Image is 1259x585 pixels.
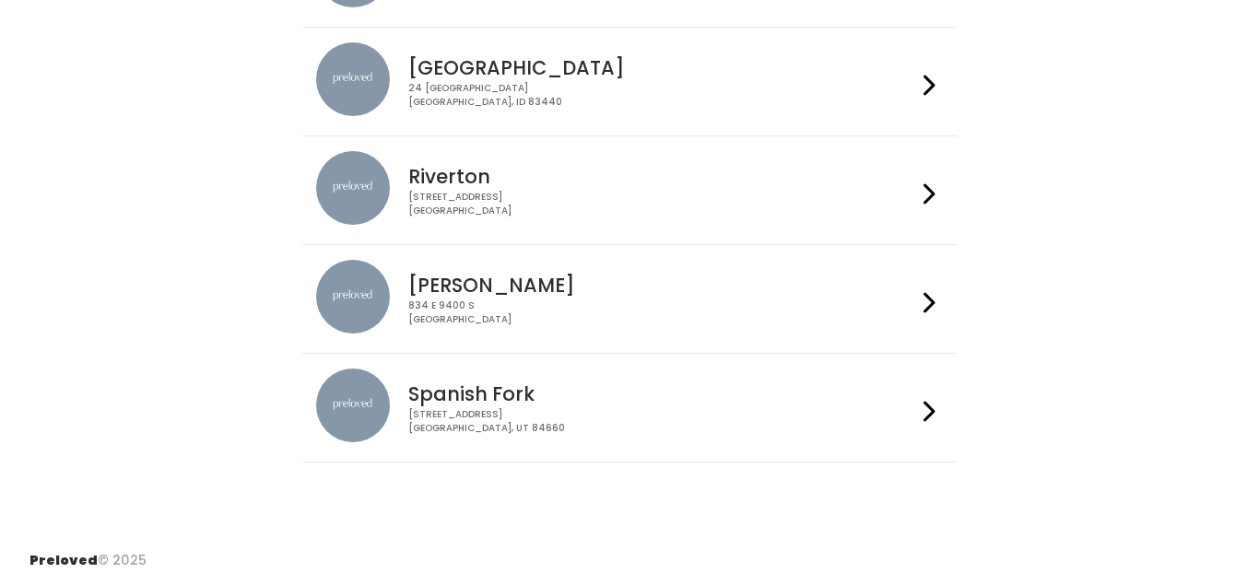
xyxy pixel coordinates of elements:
div: © 2025 [29,536,147,570]
div: [STREET_ADDRESS] [GEOGRAPHIC_DATA] [408,191,915,217]
span: Preloved [29,551,98,569]
a: preloved location [GEOGRAPHIC_DATA] 24 [GEOGRAPHIC_DATA][GEOGRAPHIC_DATA], ID 83440 [316,42,942,121]
img: preloved location [316,151,390,225]
div: [STREET_ADDRESS] [GEOGRAPHIC_DATA], UT 84660 [408,408,915,435]
h4: Spanish Fork [408,383,915,404]
a: preloved location [PERSON_NAME] 834 E 9400 S[GEOGRAPHIC_DATA] [316,260,942,338]
div: 24 [GEOGRAPHIC_DATA] [GEOGRAPHIC_DATA], ID 83440 [408,82,915,109]
img: preloved location [316,369,390,442]
h4: [PERSON_NAME] [408,275,915,296]
div: 834 E 9400 S [GEOGRAPHIC_DATA] [408,299,915,326]
img: preloved location [316,260,390,333]
h4: Riverton [408,166,915,187]
a: preloved location Riverton [STREET_ADDRESS][GEOGRAPHIC_DATA] [316,151,942,229]
a: preloved location Spanish Fork [STREET_ADDRESS][GEOGRAPHIC_DATA], UT 84660 [316,369,942,447]
img: preloved location [316,42,390,116]
h4: [GEOGRAPHIC_DATA] [408,57,915,78]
